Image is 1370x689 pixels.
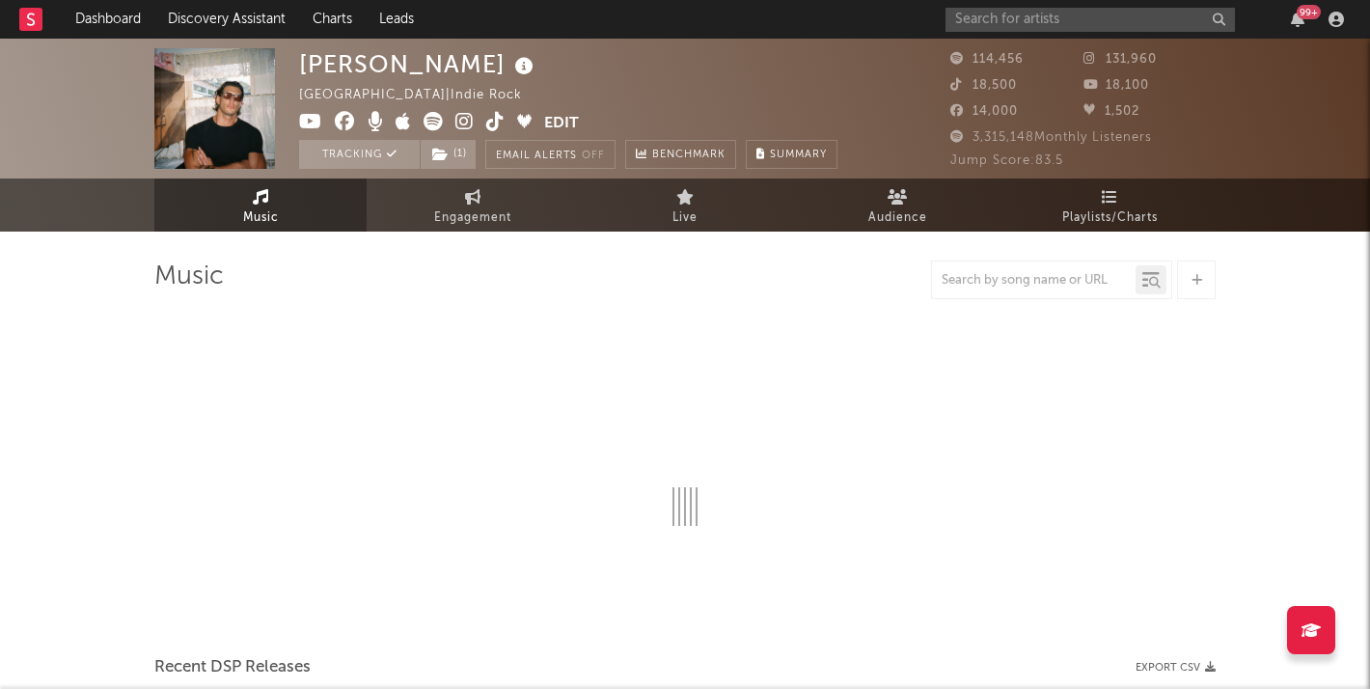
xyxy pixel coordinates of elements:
span: 1,502 [1083,105,1139,118]
span: Live [672,207,698,230]
button: (1) [421,140,476,169]
div: 99 + [1297,5,1321,19]
span: Summary [770,150,827,160]
div: [GEOGRAPHIC_DATA] | Indie Rock [299,84,544,107]
span: Audience [868,207,927,230]
span: Playlists/Charts [1062,207,1158,230]
span: 14,000 [950,105,1018,118]
span: 18,500 [950,79,1017,92]
span: 18,100 [1083,79,1149,92]
a: Live [579,179,791,232]
button: 99+ [1291,12,1304,27]
div: [PERSON_NAME] [299,48,538,80]
a: Playlists/Charts [1003,179,1216,232]
a: Music [154,179,367,232]
span: Recent DSP Releases [154,656,311,679]
span: ( 1 ) [420,140,477,169]
span: Music [243,207,279,230]
button: Tracking [299,140,420,169]
button: Edit [544,112,579,136]
span: Benchmark [652,144,726,167]
a: Audience [791,179,1003,232]
input: Search by song name or URL [932,273,1136,289]
span: 131,960 [1083,53,1157,66]
button: Email AlertsOff [485,140,616,169]
em: Off [582,151,605,161]
button: Summary [746,140,837,169]
span: Jump Score: 83.5 [950,154,1063,167]
span: Engagement [434,207,511,230]
button: Export CSV [1136,662,1216,674]
a: Engagement [367,179,579,232]
span: 114,456 [950,53,1024,66]
input: Search for artists [945,8,1235,32]
a: Benchmark [625,140,736,169]
span: 3,315,148 Monthly Listeners [950,131,1152,144]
